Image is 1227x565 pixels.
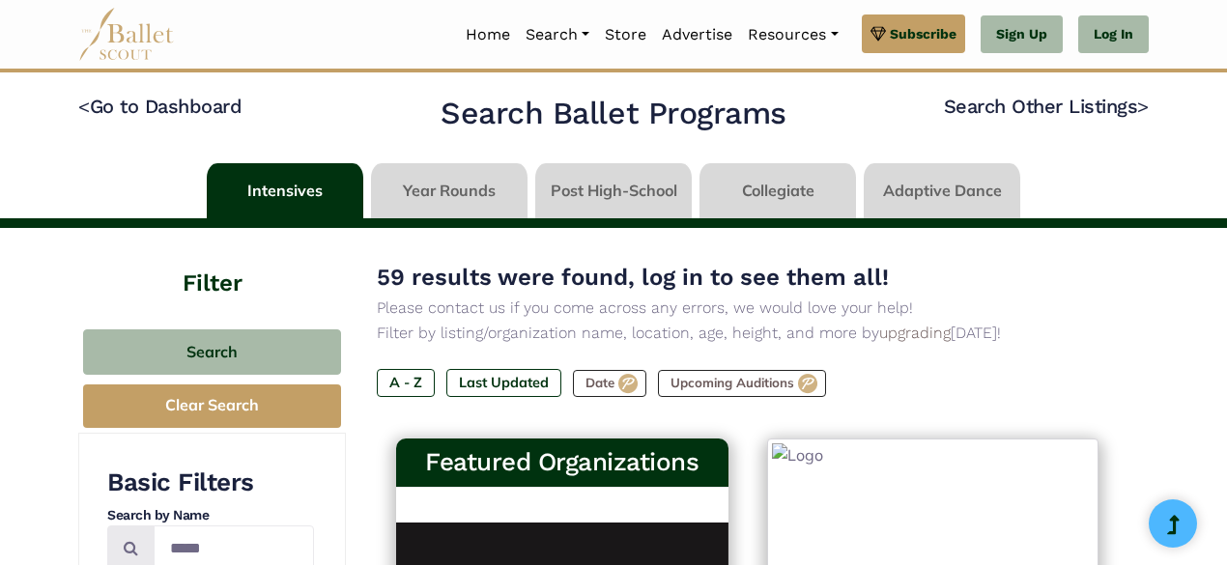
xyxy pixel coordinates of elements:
[860,163,1024,218] li: Adaptive Dance
[1078,15,1149,54] a: Log In
[870,23,886,44] img: gem.svg
[367,163,531,218] li: Year Rounds
[78,95,242,118] a: <Go to Dashboard
[83,329,341,375] button: Search
[890,23,956,44] span: Subscribe
[531,163,696,218] li: Post High-School
[83,384,341,428] button: Clear Search
[1137,94,1149,118] code: >
[573,370,646,397] label: Date
[107,466,314,499] h3: Basic Filters
[981,15,1063,54] a: Sign Up
[518,14,597,55] a: Search
[944,95,1149,118] a: Search Other Listings>
[78,228,346,300] h4: Filter
[740,14,845,55] a: Resources
[458,14,518,55] a: Home
[377,296,1118,321] p: Please contact us if you come across any errors, we would love your help!
[441,94,785,134] h2: Search Ballet Programs
[107,506,314,525] h4: Search by Name
[377,264,889,291] span: 59 results were found, log in to see them all!
[446,369,561,396] label: Last Updated
[377,369,435,396] label: A - Z
[412,446,713,479] h3: Featured Organizations
[377,321,1118,346] p: Filter by listing/organization name, location, age, height, and more by [DATE]!
[658,370,826,397] label: Upcoming Auditions
[696,163,860,218] li: Collegiate
[203,163,367,218] li: Intensives
[862,14,965,53] a: Subscribe
[597,14,654,55] a: Store
[78,94,90,118] code: <
[879,324,951,342] a: upgrading
[654,14,740,55] a: Advertise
